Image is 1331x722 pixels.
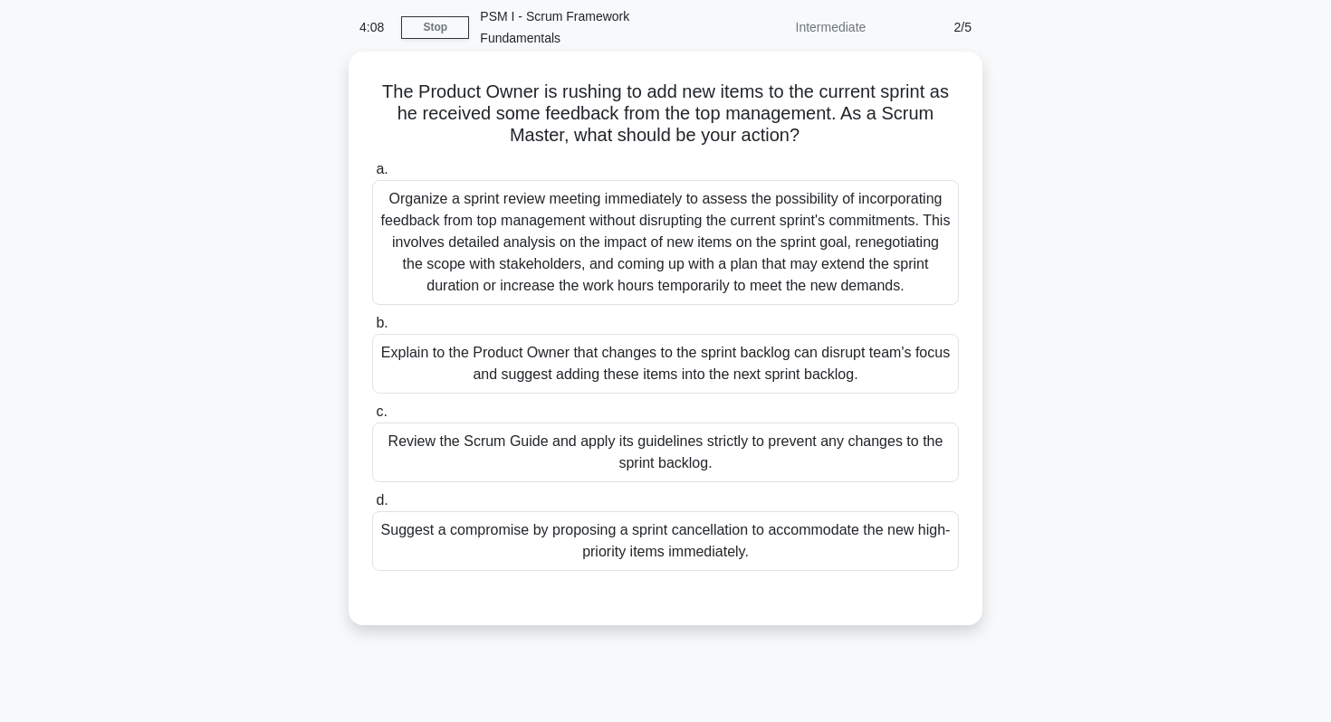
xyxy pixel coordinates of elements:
[372,180,959,305] div: Organize a sprint review meeting immediately to assess the possibility of incorporating feedback ...
[876,9,982,45] div: 2/5
[376,315,388,330] span: b.
[372,511,959,571] div: Suggest a compromise by proposing a sprint cancellation to accommodate the new high-priority item...
[349,9,401,45] div: 4:08
[376,404,387,419] span: c.
[370,81,961,147] h5: The Product Owner is rushing to add new items to the current sprint as he received some feedback ...
[376,161,388,176] span: a.
[401,16,469,39] a: Stop
[718,9,876,45] div: Intermediate
[372,423,959,482] div: Review the Scrum Guide and apply its guidelines strictly to prevent any changes to the sprint bac...
[376,492,388,508] span: d.
[372,334,959,394] div: Explain to the Product Owner that changes to the sprint backlog can disrupt team's focus and sugg...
